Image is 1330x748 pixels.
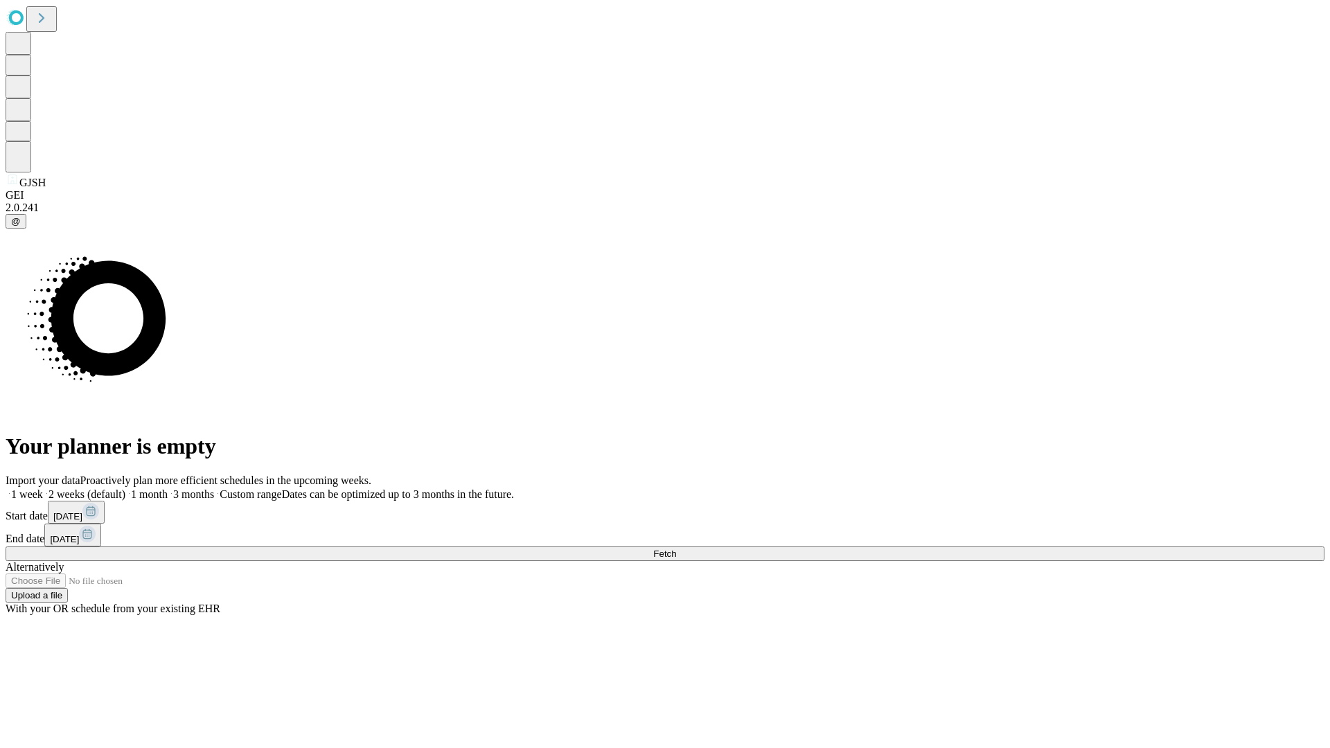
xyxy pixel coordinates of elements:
span: Import your data [6,474,80,486]
button: [DATE] [48,501,105,524]
span: GJSH [19,177,46,188]
h1: Your planner is empty [6,434,1324,459]
div: End date [6,524,1324,546]
span: 1 week [11,488,43,500]
span: 2 weeks (default) [48,488,125,500]
span: 3 months [173,488,214,500]
button: [DATE] [44,524,101,546]
span: [DATE] [53,511,82,522]
button: @ [6,214,26,229]
div: GEI [6,189,1324,202]
span: Alternatively [6,561,64,573]
span: Proactively plan more efficient schedules in the upcoming weeks. [80,474,371,486]
span: Custom range [220,488,281,500]
span: With your OR schedule from your existing EHR [6,603,220,614]
span: [DATE] [50,534,79,544]
div: 2.0.241 [6,202,1324,214]
span: Fetch [653,549,676,559]
div: Start date [6,501,1324,524]
button: Upload a file [6,588,68,603]
button: Fetch [6,546,1324,561]
span: 1 month [131,488,168,500]
span: @ [11,216,21,226]
span: Dates can be optimized up to 3 months in the future. [282,488,514,500]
